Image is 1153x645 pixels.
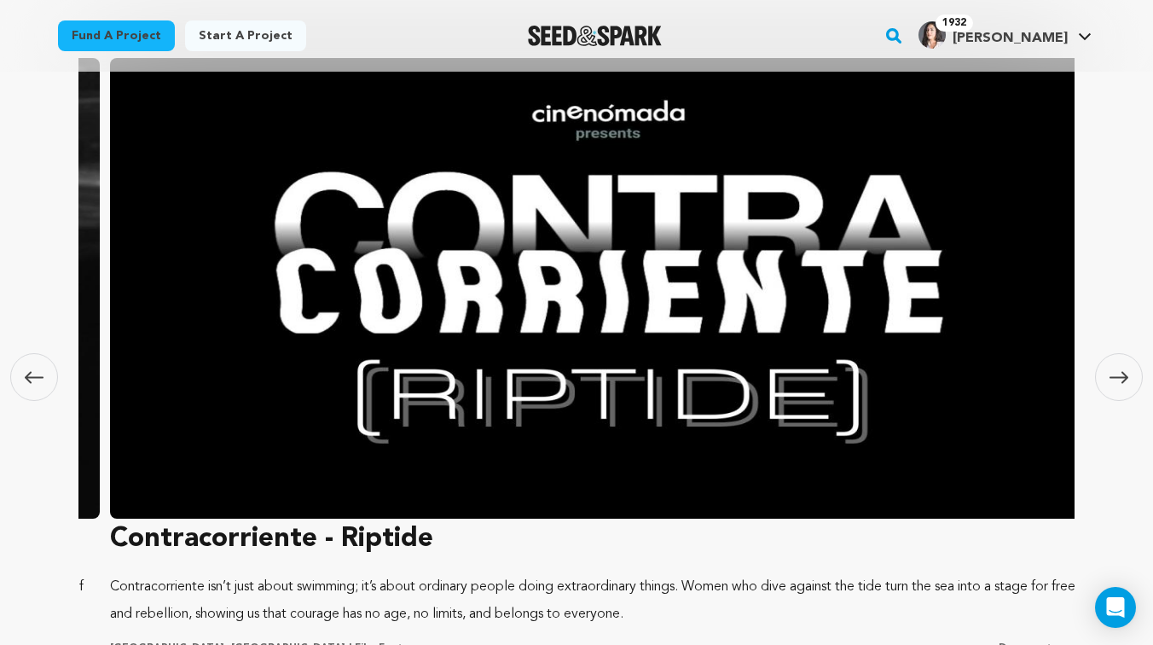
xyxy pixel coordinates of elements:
[110,573,1106,628] p: Contracorriente isn’t just about swimming; it’s about ordinary people doing extraordinary things....
[918,21,946,49] img: headshot%20screenshot.jpg
[58,20,175,51] a: Fund a project
[915,18,1095,49] a: Gabriella B.'s Profile
[110,519,1106,560] h3: Contracorriente - Riptide
[110,58,1106,519] img: Contracorriente - Riptide
[953,32,1068,45] span: [PERSON_NAME]
[528,26,662,46] img: Seed&Spark Logo Dark Mode
[915,18,1095,54] span: Gabriella B.'s Profile
[185,20,306,51] a: Start a project
[1095,587,1136,628] div: Open Intercom Messenger
[918,21,1068,49] div: Gabriella B.'s Profile
[528,26,662,46] a: Seed&Spark Homepage
[936,15,973,32] span: 1932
